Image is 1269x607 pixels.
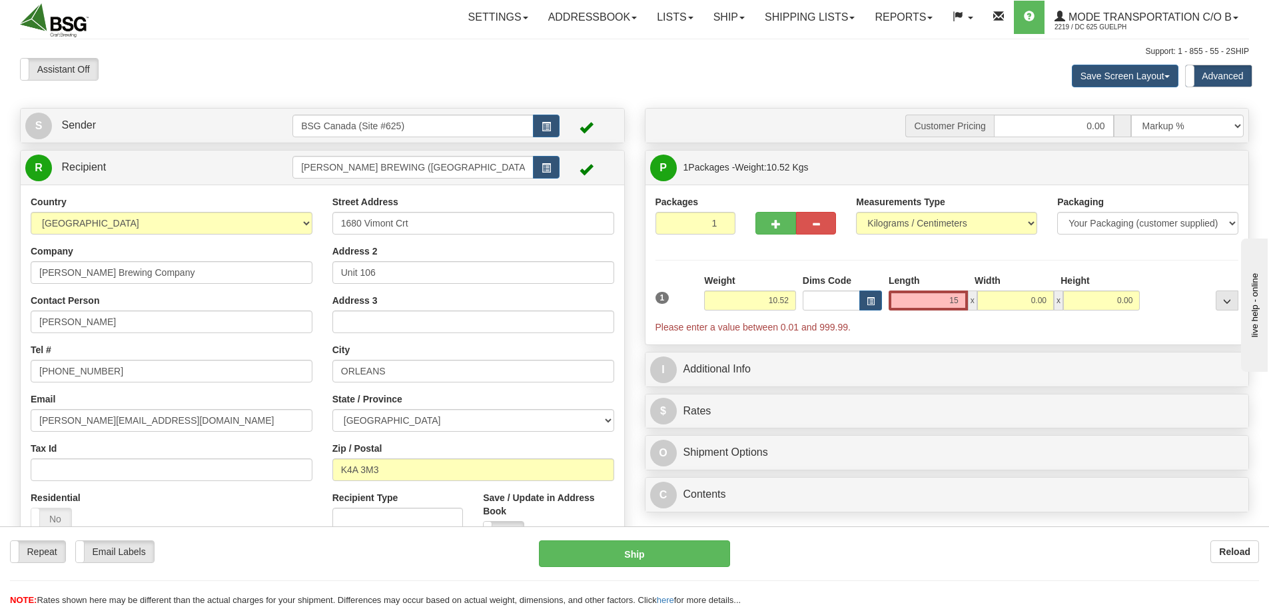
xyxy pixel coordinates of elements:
[21,59,98,80] label: Assistant Off
[650,398,677,424] span: $
[31,245,73,258] label: Company
[975,274,1001,287] label: Width
[1219,546,1250,557] b: Reload
[31,195,67,209] label: Country
[755,1,865,34] a: Shipping lists
[650,481,1244,508] a: CContents
[332,343,350,356] label: City
[20,3,89,37] img: logo2219.jpg
[1186,65,1252,87] label: Advanced
[31,508,71,530] label: No
[889,274,920,287] label: Length
[332,195,398,209] label: Street Address
[292,156,534,179] input: Recipient Id
[1072,65,1178,87] button: Save Screen Layout
[10,11,123,21] div: live help - online
[31,343,51,356] label: Tel #
[650,356,1244,383] a: IAdditional Info
[1055,21,1154,34] span: 2219 / DC 625 Guelph
[1045,1,1248,34] a: Mode Transportation c/o B 2219 / DC 625 Guelph
[332,392,402,406] label: State / Province
[650,482,677,508] span: C
[61,161,106,173] span: Recipient
[76,541,154,562] label: Email Labels
[25,112,292,139] a: S Sender
[650,356,677,383] span: I
[650,440,677,466] span: O
[539,540,730,567] button: Ship
[704,274,735,287] label: Weight
[458,1,538,34] a: Settings
[25,155,52,181] span: R
[1238,235,1268,371] iframe: chat widget
[1060,274,1090,287] label: Height
[968,291,977,310] span: x
[803,274,851,287] label: Dims Code
[25,113,52,139] span: S
[1210,540,1259,563] button: Reload
[1065,11,1232,23] span: Mode Transportation c/o B
[332,245,378,258] label: Address 2
[61,119,96,131] span: Sender
[650,154,1244,181] a: P 1Packages -Weight:10.52 Kgs
[483,491,614,518] label: Save / Update in Address Book
[1057,195,1104,209] label: Packaging
[683,154,809,181] span: Packages -
[683,162,689,173] span: 1
[538,1,647,34] a: Addressbook
[332,212,614,235] input: Enter a location
[332,491,398,504] label: Recipient Type
[484,522,524,543] label: No
[905,115,993,137] span: Customer Pricing
[31,294,99,307] label: Contact Person
[735,162,808,173] span: Weight:
[10,595,37,605] span: NOTE:
[31,392,55,406] label: Email
[332,442,382,455] label: Zip / Postal
[1216,291,1238,310] div: ...
[655,292,669,304] span: 1
[793,162,809,173] span: Kgs
[332,294,378,307] label: Address 3
[655,195,699,209] label: Packages
[650,155,677,181] span: P
[856,195,945,209] label: Measurements Type
[1054,291,1063,310] span: x
[31,491,81,504] label: Residential
[31,442,57,455] label: Tax Id
[650,439,1244,466] a: OShipment Options
[20,46,1249,57] div: Support: 1 - 855 - 55 - 2SHIP
[647,1,703,34] a: Lists
[767,162,790,173] span: 10.52
[650,398,1244,425] a: $Rates
[292,115,534,137] input: Sender Id
[655,322,851,332] span: Please enter a value between 0.01 and 999.99.
[703,1,755,34] a: Ship
[865,1,943,34] a: Reports
[11,541,65,562] label: Repeat
[25,154,263,181] a: R Recipient
[657,595,674,605] a: here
